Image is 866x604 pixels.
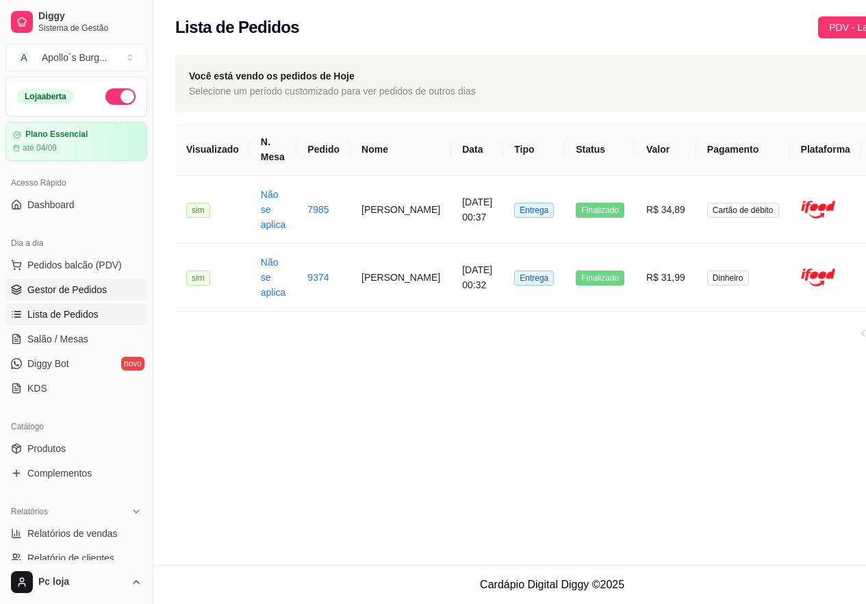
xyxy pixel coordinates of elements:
div: Catálogo [5,416,147,438]
a: Gestor de Pedidos [5,279,147,301]
span: Dinheiro [707,270,749,286]
div: Loja aberta [17,89,74,104]
span: Sistema de Gestão [38,23,142,34]
span: Salão / Mesas [27,332,88,346]
a: Não se aplica [261,257,286,298]
a: 9374 [307,272,329,283]
span: Finalizado [576,203,624,218]
span: Entrega [514,270,554,286]
a: Lista de Pedidos [5,303,147,325]
th: N. Mesa [250,123,297,176]
div: Apollo´s Burg ... [42,51,107,64]
td: [PERSON_NAME] [351,176,451,244]
td: [DATE] 00:37 [451,176,503,244]
div: Acesso Rápido [5,172,147,194]
a: Salão / Mesas [5,328,147,350]
span: KDS [27,381,47,395]
div: Dia a dia [5,232,147,254]
article: até 04/09 [23,142,57,153]
button: Pc loja [5,566,147,599]
span: sim [186,270,210,286]
article: Plano Essencial [25,129,88,140]
a: Não se aplica [261,189,286,230]
h2: Lista de Pedidos [175,16,299,38]
span: Entrega [514,203,554,218]
span: A [17,51,31,64]
span: Cartão de débito [707,203,779,218]
th: Valor [635,123,696,176]
th: Plataforma [790,123,861,176]
span: Finalizado [576,270,624,286]
span: Complementos [27,466,92,480]
button: Pedidos balcão (PDV) [5,254,147,276]
a: Dashboard [5,194,147,216]
a: Relatório de clientes [5,547,147,569]
td: [DATE] 00:32 [451,244,503,312]
th: Pagamento [696,123,790,176]
a: DiggySistema de Gestão [5,5,147,38]
span: Relatórios de vendas [27,527,118,540]
a: KDS [5,377,147,399]
td: R$ 31,99 [635,244,696,312]
th: Pedido [296,123,351,176]
button: Select a team [5,44,147,71]
span: Pc loja [38,576,125,588]
span: Relatórios [11,506,48,517]
th: Visualizado [175,123,250,176]
td: [PERSON_NAME] [351,244,451,312]
span: Relatório de clientes [27,551,114,565]
a: 7985 [307,204,329,215]
span: Dashboard [27,198,75,212]
img: ifood [801,260,835,294]
span: Diggy [38,10,142,23]
span: Gestor de Pedidos [27,283,107,297]
th: Nome [351,123,451,176]
a: Diggy Botnovo [5,353,147,375]
th: Tipo [503,123,565,176]
a: Produtos [5,438,147,460]
a: Relatórios de vendas [5,523,147,544]
a: Complementos [5,462,147,484]
span: Lista de Pedidos [27,307,99,321]
button: Alterar Status [105,88,136,105]
th: Data [451,123,503,176]
th: Status [565,123,635,176]
strong: Você está vendo os pedidos de Hoje [189,71,355,81]
span: Produtos [27,442,66,455]
td: R$ 34,89 [635,176,696,244]
span: Pedidos balcão (PDV) [27,258,122,272]
img: ifood [801,192,835,227]
span: Selecione um período customizado para ver pedidos de outros dias [189,84,476,99]
span: sim [186,203,210,218]
a: Plano Essencialaté 04/09 [5,122,147,161]
span: Diggy Bot [27,357,69,370]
